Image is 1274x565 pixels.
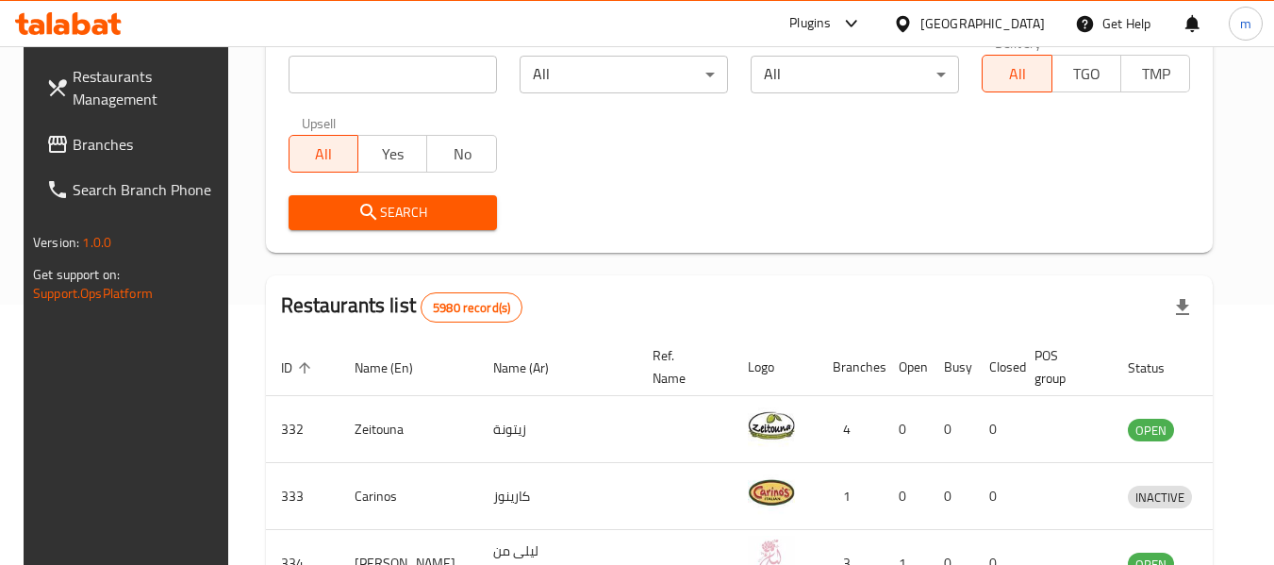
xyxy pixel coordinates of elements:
th: Open [884,339,929,396]
td: 4 [818,396,884,463]
td: 0 [974,396,1019,463]
td: 0 [929,463,974,530]
span: No [435,141,488,168]
td: 0 [929,396,974,463]
div: Export file [1160,285,1205,330]
span: Name (En) [355,357,438,379]
button: Yes [357,135,427,173]
div: All [751,56,959,93]
th: Branches [818,339,884,396]
td: 0 [974,463,1019,530]
td: 0 [884,463,929,530]
label: Delivery [995,36,1042,49]
a: Branches [31,122,237,167]
span: ID [281,357,317,379]
img: Carinos [748,469,795,516]
button: Search [289,195,497,230]
span: 1.0.0 [82,230,111,255]
th: Busy [929,339,974,396]
span: Branches [73,133,222,156]
a: Search Branch Phone [31,167,237,212]
span: Yes [366,141,420,168]
td: Zeitouna [339,396,478,463]
span: POS group [1034,344,1090,390]
span: m [1240,13,1251,34]
a: Restaurants Management [31,54,237,122]
span: OPEN [1128,420,1174,441]
span: Get support on: [33,262,120,287]
td: 332 [266,396,339,463]
div: All [520,56,728,93]
div: Total records count [421,292,522,323]
span: Search Branch Phone [73,178,222,201]
div: [GEOGRAPHIC_DATA] [920,13,1045,34]
td: Carinos [339,463,478,530]
span: Version: [33,230,79,255]
span: TGO [1060,60,1114,88]
span: Ref. Name [653,344,710,390]
th: Closed [974,339,1019,396]
button: No [426,135,496,173]
div: INACTIVE [1128,486,1192,508]
button: All [982,55,1051,92]
label: Upsell [302,116,337,129]
span: All [297,141,351,168]
button: TGO [1051,55,1121,92]
th: Logo [733,339,818,396]
div: OPEN [1128,419,1174,441]
span: INACTIVE [1128,487,1192,508]
span: Restaurants Management [73,65,222,110]
h2: Restaurants list [281,291,523,323]
div: Plugins [789,12,831,35]
td: 0 [884,396,929,463]
span: Search [304,201,482,224]
input: Search for restaurant name or ID.. [289,56,497,93]
button: TMP [1120,55,1190,92]
span: TMP [1129,60,1183,88]
span: 5980 record(s) [422,299,521,317]
span: Name (Ar) [493,357,573,379]
span: Status [1128,357,1189,379]
img: Zeitouna [748,402,795,449]
button: All [289,135,358,173]
td: كارينوز [478,463,637,530]
a: Support.OpsPlatform [33,281,153,306]
td: زيتونة [478,396,637,463]
span: All [990,60,1044,88]
td: 1 [818,463,884,530]
td: 333 [266,463,339,530]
